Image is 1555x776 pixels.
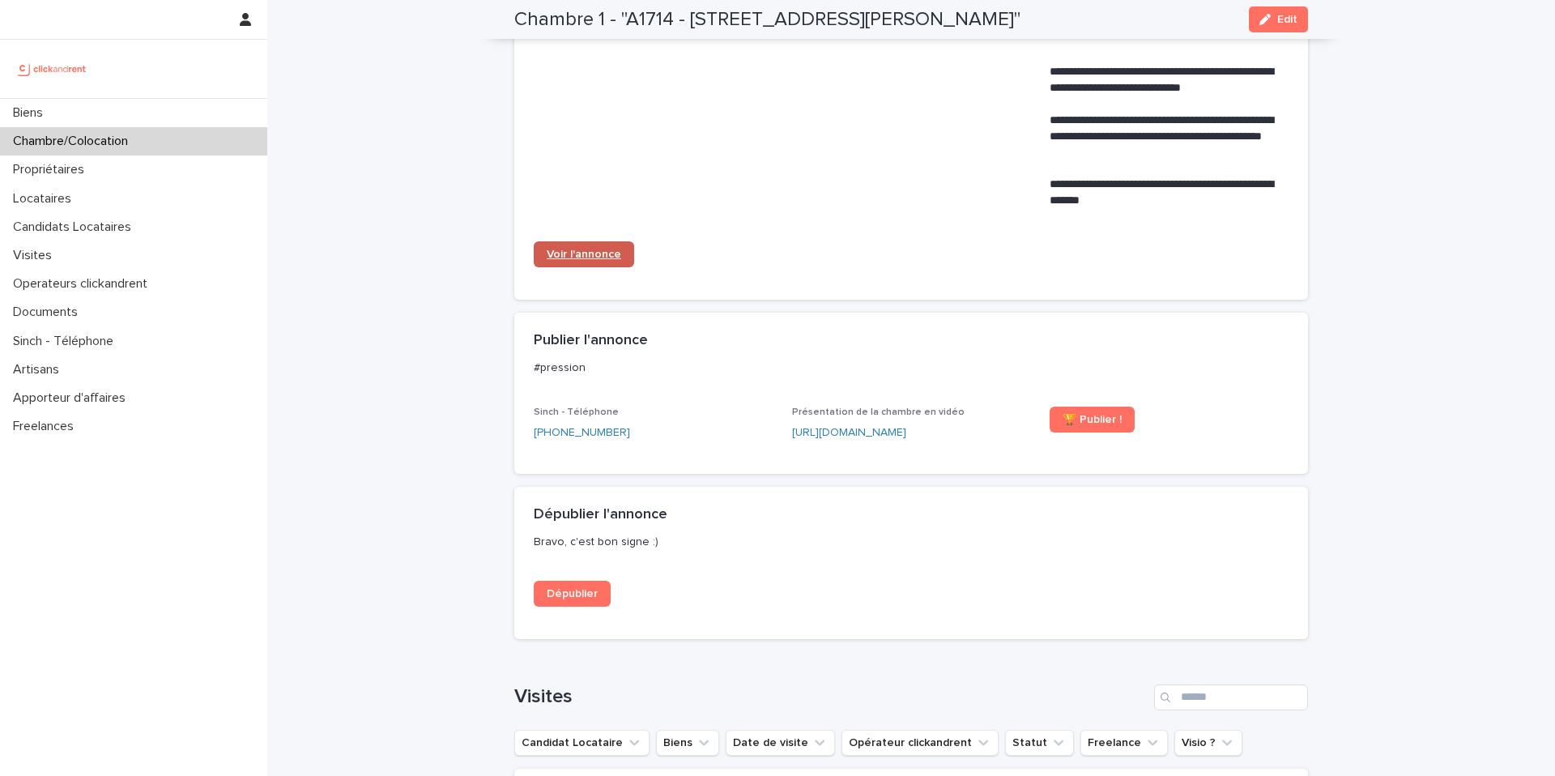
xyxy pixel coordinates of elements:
[1174,730,1242,756] button: Visio ?
[534,535,1282,549] p: Bravo, c'est bon signe :)
[1080,730,1168,756] button: Freelance
[514,730,650,756] button: Candidat Locataire
[6,305,91,320] p: Documents
[6,191,84,207] p: Locataires
[792,427,906,438] a: [URL][DOMAIN_NAME]
[534,407,619,417] span: Sinch - Téléphone
[534,332,648,350] h2: Publier l'annonce
[547,249,621,260] span: Voir l'annonce
[514,685,1148,709] h1: Visites
[1063,414,1122,425] span: 🏆 Publier !
[6,220,144,235] p: Candidats Locataires
[792,407,965,417] span: Présentation de la chambre en vidéo
[534,360,1282,375] p: #pression
[6,162,97,177] p: Propriétaires
[1249,6,1308,32] button: Edit
[534,581,611,607] a: Dépublier
[514,8,1020,32] h2: Chambre 1 - "A1714 - [STREET_ADDRESS][PERSON_NAME]"
[534,427,630,438] ringoverc2c-number-84e06f14122c: [PHONE_NUMBER]
[534,427,630,438] ringoverc2c-84e06f14122c: Call with Ringover
[726,730,835,756] button: Date de visite
[1005,730,1074,756] button: Statut
[1277,14,1297,25] span: Edit
[6,390,138,406] p: Apporteur d'affaires
[6,105,56,121] p: Biens
[534,241,634,267] a: Voir l'annonce
[1154,684,1308,710] input: Search
[13,53,92,85] img: UCB0brd3T0yccxBKYDjQ
[841,730,999,756] button: Opérateur clickandrent
[656,730,719,756] button: Biens
[6,334,126,349] p: Sinch - Téléphone
[6,362,72,377] p: Artisans
[1050,407,1135,433] a: 🏆 Publier !
[6,248,65,263] p: Visites
[547,588,598,599] span: Dépublier
[6,276,160,292] p: Operateurs clickandrent
[6,134,141,149] p: Chambre/Colocation
[6,419,87,434] p: Freelances
[534,424,630,441] a: [PHONE_NUMBER]
[534,506,667,524] h2: Dépublier l'annonce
